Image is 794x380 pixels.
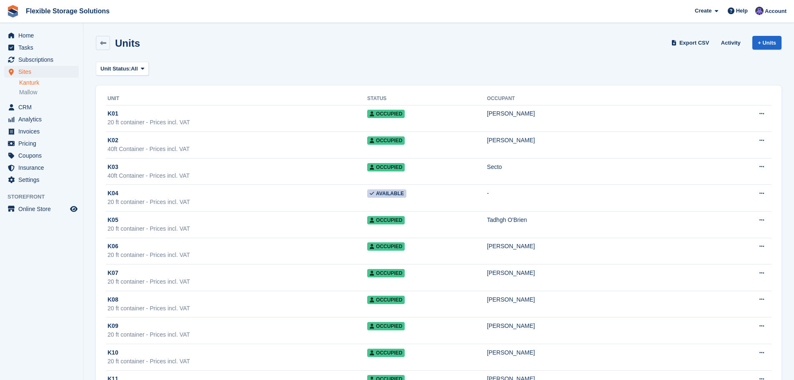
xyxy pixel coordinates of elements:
[695,7,711,15] span: Create
[367,163,405,171] span: Occupied
[108,357,367,366] div: 20 ft container - Prices incl. VAT
[115,38,140,49] h2: Units
[487,269,718,277] div: [PERSON_NAME]
[487,295,718,304] div: [PERSON_NAME]
[4,66,79,78] a: menu
[752,36,781,50] a: + Units
[367,136,405,145] span: Occupied
[96,62,149,75] button: Unit Status: All
[718,36,744,50] a: Activity
[18,203,68,215] span: Online Store
[4,54,79,65] a: menu
[487,185,718,211] td: -
[131,65,138,73] span: All
[4,101,79,113] a: menu
[367,296,405,304] span: Occupied
[108,348,118,357] span: K10
[18,30,68,41] span: Home
[108,118,367,127] div: 20 ft container - Prices incl. VAT
[367,242,405,251] span: Occupied
[7,5,19,18] img: stora-icon-8386f47178a22dfd0bd8f6a31ec36ba5ce8667c1dd55bd0f319d3a0aa187defe.svg
[108,269,118,277] span: K07
[4,150,79,161] a: menu
[487,109,718,118] div: [PERSON_NAME]
[4,138,79,149] a: menu
[108,189,118,198] span: K04
[18,162,68,174] span: Insurance
[18,66,68,78] span: Sites
[108,198,367,206] div: 20 ft container - Prices incl. VAT
[487,163,718,171] div: Secto
[108,216,118,224] span: K05
[108,242,118,251] span: K06
[18,138,68,149] span: Pricing
[108,171,367,180] div: 40ft Container - Prices incl. VAT
[18,113,68,125] span: Analytics
[108,163,118,171] span: K03
[487,92,718,106] th: Occupant
[4,203,79,215] a: menu
[670,36,713,50] a: Export CSV
[367,189,406,198] span: Available
[487,216,718,224] div: Tadhgh O'Brien
[108,330,367,339] div: 20 ft container - Prices incl. VAT
[108,224,367,233] div: 20 ft container - Prices incl. VAT
[8,193,83,201] span: Storefront
[367,322,405,330] span: Occupied
[736,7,748,15] span: Help
[108,145,367,154] div: 40ft Container - Prices incl. VAT
[367,216,405,224] span: Occupied
[108,136,118,145] span: K02
[18,101,68,113] span: CRM
[108,295,118,304] span: K08
[18,126,68,137] span: Invoices
[18,54,68,65] span: Subscriptions
[108,277,367,286] div: 20 ft container - Prices incl. VAT
[19,88,79,96] a: Mallow
[4,30,79,41] a: menu
[487,322,718,330] div: [PERSON_NAME]
[23,4,113,18] a: Flexible Storage Solutions
[100,65,131,73] span: Unit Status:
[367,349,405,357] span: Occupied
[4,113,79,125] a: menu
[487,242,718,251] div: [PERSON_NAME]
[679,39,709,47] span: Export CSV
[487,348,718,357] div: [PERSON_NAME]
[4,126,79,137] a: menu
[18,174,68,186] span: Settings
[106,92,367,106] th: Unit
[4,162,79,174] a: menu
[367,92,487,106] th: Status
[108,109,118,118] span: K01
[69,204,79,214] a: Preview store
[4,42,79,53] a: menu
[19,79,79,87] a: Kanturk
[108,251,367,259] div: 20 ft container - Prices incl. VAT
[487,136,718,145] div: [PERSON_NAME]
[18,150,68,161] span: Coupons
[765,7,786,15] span: Account
[4,174,79,186] a: menu
[108,304,367,313] div: 20 ft container - Prices incl. VAT
[18,42,68,53] span: Tasks
[108,322,118,330] span: K09
[367,110,405,118] span: Occupied
[367,269,405,277] span: Occupied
